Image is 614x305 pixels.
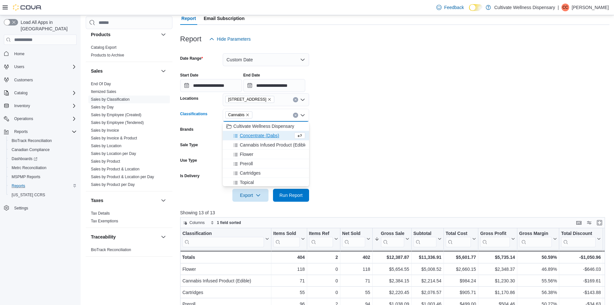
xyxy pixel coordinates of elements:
[445,253,476,261] div: $5,601.77
[91,144,122,148] a: Sales by Location
[6,145,79,154] button: Canadian Compliance
[480,277,515,285] div: $1,230.30
[223,168,309,178] button: Cartridges
[413,289,441,296] div: $2,076.57
[12,204,77,212] span: Settings
[91,105,114,109] a: Sales by Day
[575,219,583,227] button: Keyboard shortcuts
[243,73,260,78] label: End Date
[381,231,404,247] div: Gross Sales
[180,35,201,43] h3: Report
[374,289,409,296] div: $2,220.45
[225,111,253,118] span: Cannabis
[413,265,441,273] div: $5,008.52
[91,68,158,74] button: Sales
[12,138,52,143] span: BioTrack Reconciliation
[1,88,79,97] button: Catalog
[240,142,308,148] span: Cannabis Infused Product (Edible)
[9,155,40,163] a: Dashboards
[9,164,49,172] a: Metrc Reconciliation
[9,137,77,145] span: BioTrack Reconciliation
[91,45,116,50] span: Catalog Export
[91,211,110,216] span: Tax Details
[519,289,557,296] div: 56.38%
[519,277,557,285] div: 55.56%
[12,128,77,136] span: Reports
[519,231,557,247] button: Gross Margin
[86,209,172,228] div: Taxes
[91,105,114,110] span: Sales by Day
[160,233,167,241] button: Traceability
[9,191,77,199] span: Washington CCRS
[233,123,294,129] span: Cultivate Wellness Dispensary
[519,265,557,273] div: 46.89%
[182,231,264,247] div: Classification
[91,151,136,156] a: Sales by Location per Day
[190,220,205,225] span: Columns
[182,277,269,285] div: Cannabis Infused Product (Edible)
[585,219,593,227] button: Display options
[293,97,298,102] button: Clear input
[561,265,601,273] div: -$646.03
[12,115,77,123] span: Operations
[300,113,305,118] button: Close list of options
[12,174,40,179] span: MSPMP Reports
[204,12,245,25] span: Email Subscription
[91,89,116,94] span: Itemized Sales
[180,173,200,178] label: Is Delivery
[480,231,515,247] button: Gross Profit
[309,231,338,247] button: Items Ref
[14,90,27,96] span: Catalog
[293,113,298,118] button: Clear input
[342,265,370,273] div: 118
[180,158,197,163] label: Use Type
[182,265,269,273] div: Flower
[91,128,119,133] a: Sales by Invoice
[91,128,119,133] span: Sales by Invoice
[309,253,338,261] div: 2
[240,132,279,139] span: Concentrate (Dabs)
[12,147,50,152] span: Canadian Compliance
[12,63,77,71] span: Users
[9,137,54,145] a: BioTrack Reconciliation
[561,231,596,237] div: Total Discount
[223,178,309,187] button: Topical
[91,167,140,172] span: Sales by Product & Location
[273,253,305,261] div: 404
[225,96,275,103] span: 12407 Hwy 49, Gulfport, MS 39503
[182,289,269,296] div: Cartridges
[91,82,111,86] a: End Of Day
[86,44,172,62] div: Products
[342,277,370,285] div: 71
[246,113,249,117] button: Remove Cannabis from selection in this group
[182,231,269,247] button: Classification
[180,219,207,227] button: Columns
[558,4,559,11] p: |
[273,277,305,285] div: 71
[445,277,476,285] div: $984.24
[519,231,552,247] div: Gross Margin
[1,75,79,85] button: Customers
[180,73,199,78] label: Start Date
[1,101,79,110] button: Inventory
[374,265,409,273] div: $5,654.55
[374,277,409,285] div: $2,384.15
[217,36,251,42] span: Hide Parameters
[91,136,137,141] span: Sales by Invoice & Product
[381,231,404,237] div: Gross Sales
[562,4,568,11] span: CC
[236,189,265,202] span: Export
[240,179,254,186] span: Topical
[480,265,515,273] div: $2,348.37
[9,146,52,154] a: Canadian Compliance
[14,129,28,134] span: Reports
[14,64,24,69] span: Users
[14,77,33,83] span: Customers
[12,49,77,57] span: Home
[519,253,557,261] div: 50.59%
[12,76,35,84] a: Customers
[243,79,305,92] input: Press the down key to open a popover containing a calendar.
[223,159,309,168] button: Preroll
[12,89,77,97] span: Catalog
